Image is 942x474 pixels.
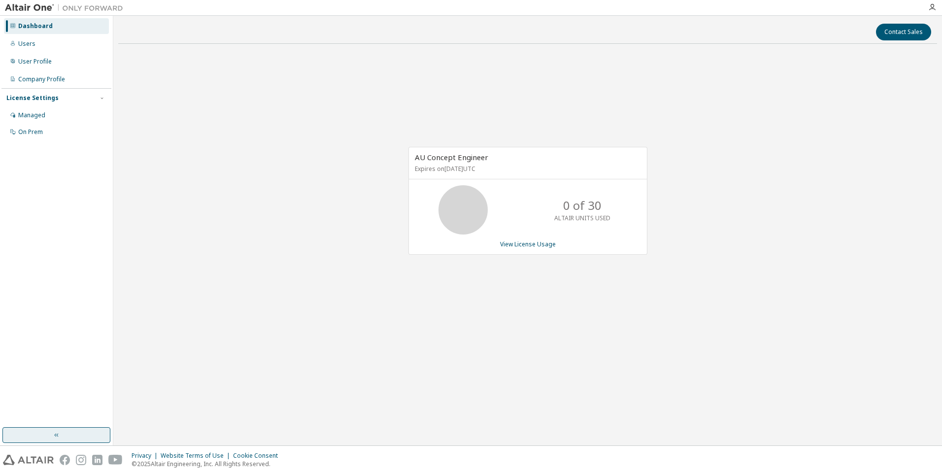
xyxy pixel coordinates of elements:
[6,94,59,102] div: License Settings
[92,455,102,465] img: linkedin.svg
[415,152,488,162] span: AU Concept Engineer
[876,24,931,40] button: Contact Sales
[18,58,52,66] div: User Profile
[161,452,233,460] div: Website Terms of Use
[233,452,284,460] div: Cookie Consent
[18,40,35,48] div: Users
[132,460,284,468] p: © 2025 Altair Engineering, Inc. All Rights Reserved.
[18,111,45,119] div: Managed
[18,75,65,83] div: Company Profile
[415,165,639,173] p: Expires on [DATE] UTC
[5,3,128,13] img: Altair One
[500,240,556,248] a: View License Usage
[3,455,54,465] img: altair_logo.svg
[563,197,602,214] p: 0 of 30
[108,455,123,465] img: youtube.svg
[18,128,43,136] div: On Prem
[60,455,70,465] img: facebook.svg
[554,214,610,222] p: ALTAIR UNITS USED
[18,22,53,30] div: Dashboard
[132,452,161,460] div: Privacy
[76,455,86,465] img: instagram.svg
